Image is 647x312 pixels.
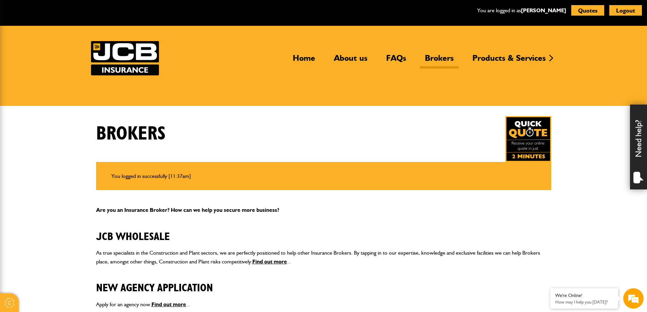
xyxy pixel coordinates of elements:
img: Quick Quote [505,116,551,162]
a: Get your insurance quote in just 2-minutes [505,116,551,162]
div: We're Online! [555,293,613,298]
img: JCB Insurance Services logo [91,41,159,75]
a: Find out more [252,258,287,265]
p: Apply for an agency now. ... [96,300,551,309]
button: Quotes [571,5,604,16]
a: About us [329,53,373,69]
a: FAQs [381,53,411,69]
a: [PERSON_NAME] [521,7,566,14]
p: How may I help you today? [555,299,613,305]
p: You are logged in as [477,6,566,15]
h2: JCB Wholesale [96,220,551,243]
h2: New Agency Application [96,271,551,294]
li: You logged in successfully [11:37am] [111,172,536,181]
h1: Brokers [96,123,166,145]
a: Find out more [151,301,186,308]
a: JCB Insurance Services [91,41,159,75]
p: As true specialists in the Construction and Plant sectors, we are perfectly positioned to help ot... [96,249,551,266]
a: Home [288,53,320,69]
a: Brokers [420,53,459,69]
p: Are you an Insurance Broker? How can we help you secure more business? [96,206,551,215]
a: Products & Services [467,53,551,69]
div: Need help? [630,105,647,189]
button: Logout [609,5,642,16]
